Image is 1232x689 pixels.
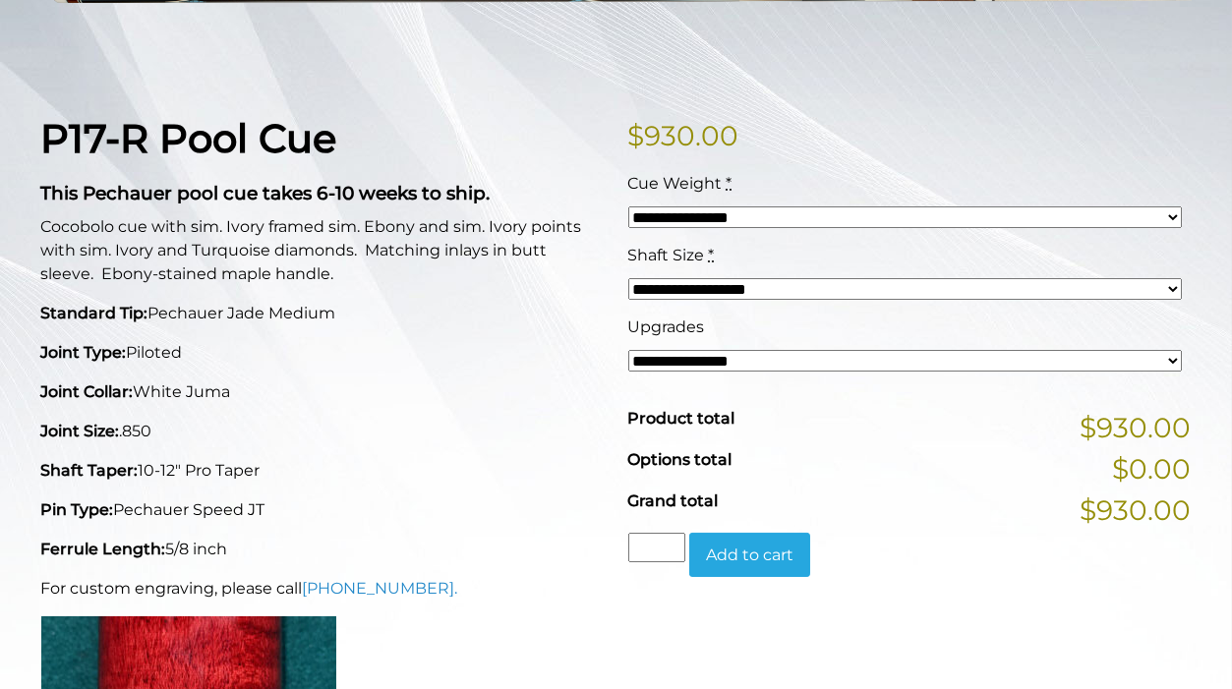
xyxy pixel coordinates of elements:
abbr: required [727,174,733,193]
strong: Joint Size: [41,422,120,440]
strong: Pin Type: [41,500,114,519]
span: Product total [628,409,735,428]
span: $930.00 [1081,407,1192,448]
button: Add to cart [689,533,810,578]
strong: Joint Collar: [41,382,134,401]
strong: Shaft Taper: [41,461,139,480]
span: Upgrades [628,317,705,336]
p: Piloted [41,341,605,365]
a: [PHONE_NUMBER]. [303,579,458,598]
span: $0.00 [1113,448,1192,489]
p: For custom engraving, please call [41,577,605,601]
p: Pechauer Speed JT [41,498,605,522]
span: Grand total [628,491,719,510]
input: Product quantity [628,533,685,562]
strong: Ferrule Length: [41,540,166,558]
p: 10-12" Pro Taper [41,459,605,483]
strong: P17-R Pool Cue [41,114,337,162]
p: 5/8 inch [41,538,605,561]
strong: Joint Type: [41,343,127,362]
span: Options total [628,450,733,469]
bdi: 930.00 [628,119,739,152]
p: Pechauer Jade Medium [41,302,605,325]
abbr: required [709,246,715,264]
p: .850 [41,420,605,443]
span: $ [628,119,645,152]
span: Cue Weight [628,174,723,193]
span: $930.00 [1081,489,1192,531]
span: Shaft Size [628,246,705,264]
strong: This Pechauer pool cue takes 6-10 weeks to ship. [41,182,491,204]
p: White Juma [41,380,605,404]
p: Cocobolo cue with sim. Ivory framed sim. Ebony and sim. Ivory points with sim. Ivory and Turquois... [41,215,605,286]
strong: Standard Tip: [41,304,148,322]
